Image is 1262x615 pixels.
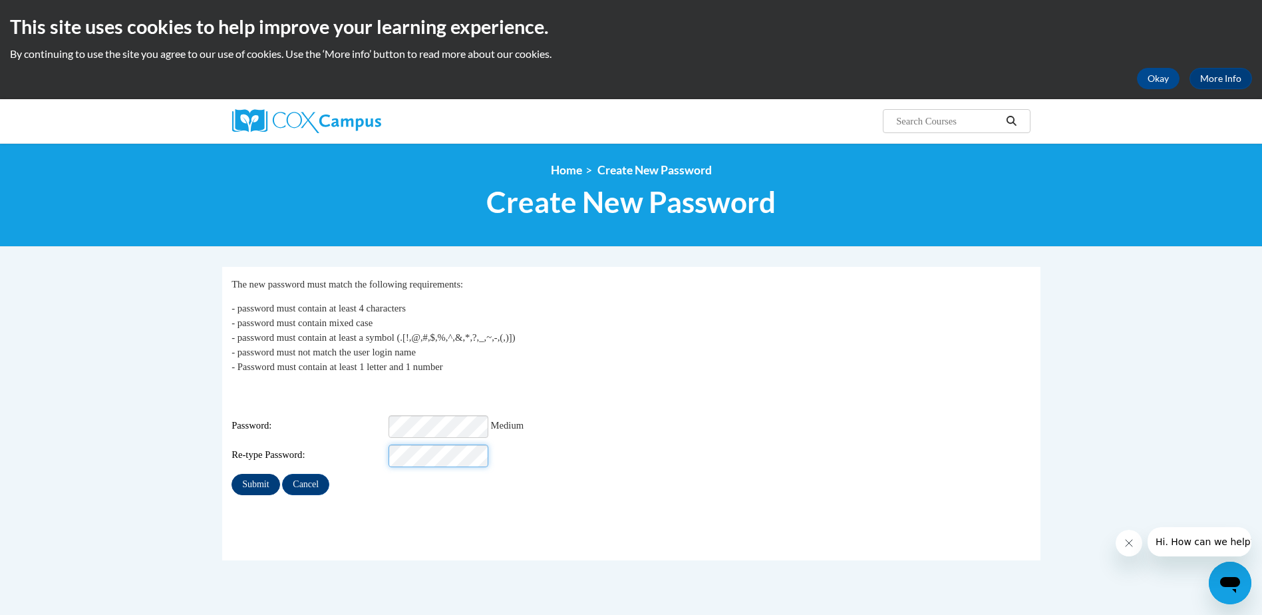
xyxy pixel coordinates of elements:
input: Cancel [282,474,329,495]
p: By continuing to use the site you agree to our use of cookies. Use the ‘More info’ button to read... [10,47,1252,61]
span: The new password must match the following requirements: [232,279,463,290]
iframe: Message from company [1148,527,1251,556]
span: Create New Password [486,184,776,220]
span: Re-type Password: [232,448,386,463]
img: Cox Campus [232,109,381,133]
span: - password must contain at least 4 characters - password must contain mixed case - password must ... [232,303,515,372]
input: Submit [232,474,279,495]
a: Home [551,163,582,177]
iframe: Close message [1116,530,1142,556]
span: Hi. How can we help? [8,9,108,20]
h2: This site uses cookies to help improve your learning experience. [10,13,1252,40]
a: Cox Campus [232,109,485,133]
a: More Info [1189,68,1252,89]
input: Search Courses [895,113,1001,129]
button: Okay [1137,68,1180,89]
button: Search [1001,113,1021,129]
iframe: Button to launch messaging window [1209,562,1251,604]
span: Medium [491,420,524,431]
span: Create New Password [597,163,712,177]
span: Password: [232,419,386,433]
